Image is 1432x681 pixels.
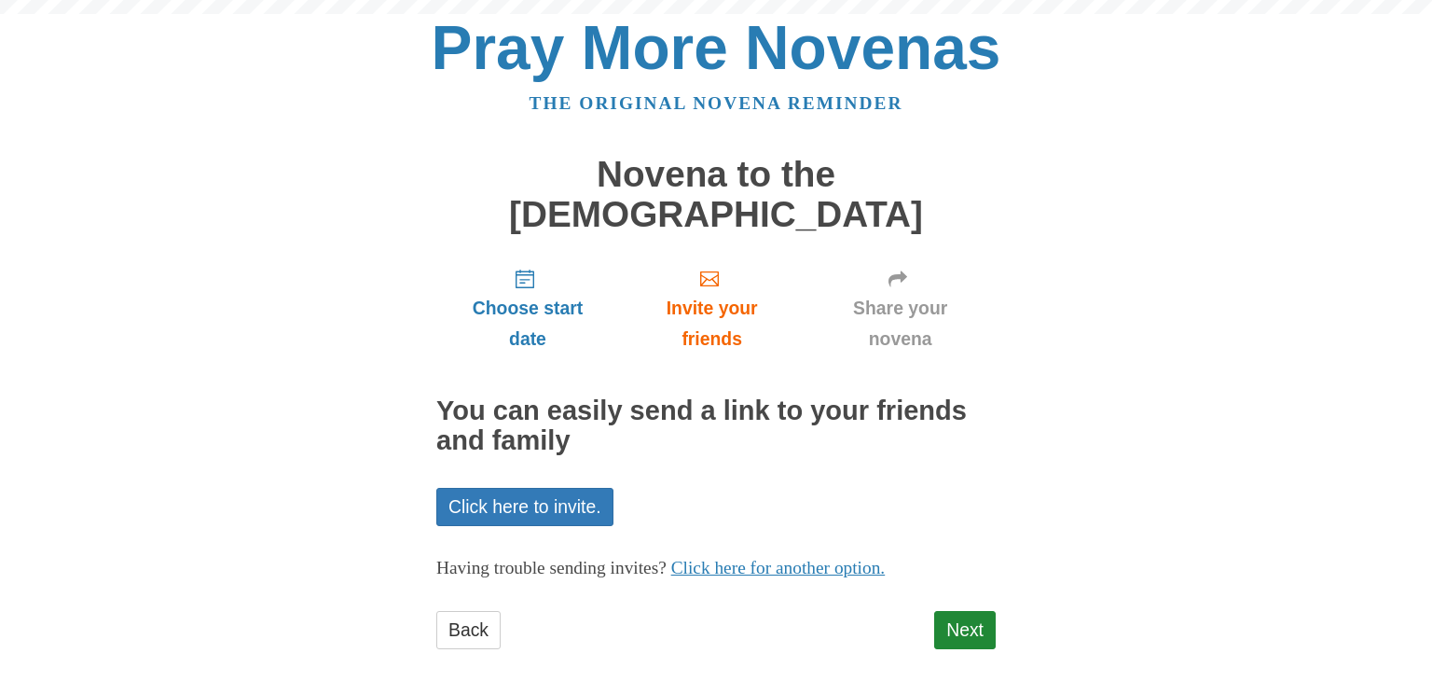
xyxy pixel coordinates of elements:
a: Back [436,611,501,649]
span: Share your novena [823,293,977,354]
h1: Novena to the [DEMOGRAPHIC_DATA] [436,155,996,234]
a: Click here to invite. [436,488,613,526]
a: Invite your friends [619,253,805,364]
a: The original novena reminder [530,93,903,113]
span: Invite your friends [638,293,786,354]
span: Having trouble sending invites? [436,558,667,577]
a: Choose start date [436,253,619,364]
a: Share your novena [805,253,996,364]
a: Next [934,611,996,649]
a: Click here for another option. [671,558,886,577]
h2: You can easily send a link to your friends and family [436,396,996,456]
span: Choose start date [455,293,600,354]
a: Pray More Novenas [432,13,1001,82]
